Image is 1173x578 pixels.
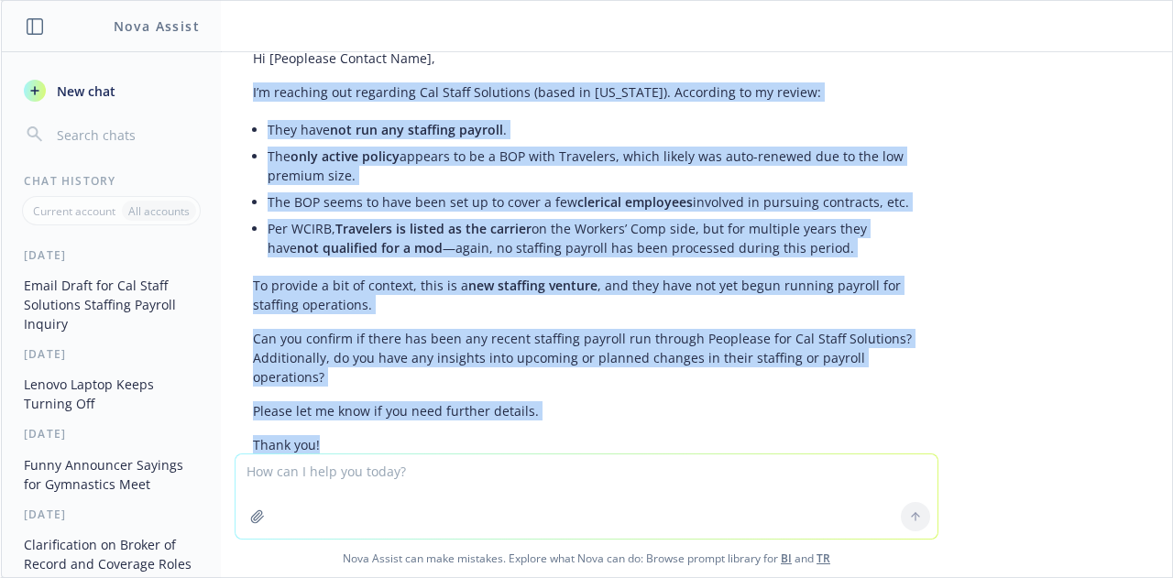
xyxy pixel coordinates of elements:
[253,401,920,420] p: Please let me know if you need further details.
[16,74,206,107] button: New chat
[16,450,206,499] button: Funny Announcer Sayings for Gymnastics Meet
[8,540,1165,577] span: Nova Assist can make mistakes. Explore what Nova can do: Browse prompt library for and
[114,16,200,36] h1: Nova Assist
[253,49,920,68] p: Hi [Peoplease Contact Name],
[335,220,532,237] span: Travelers is listed as the carrier
[330,121,503,138] span: not run any staffing payroll
[2,346,221,362] div: [DATE]
[817,551,830,566] a: TR
[297,239,443,256] span: not qualified for a mod
[53,122,199,147] input: Search chats
[468,277,597,294] span: new staffing venture
[291,147,400,165] span: only active policy
[268,116,920,143] li: They have .
[53,82,115,101] span: New chat
[2,426,221,442] div: [DATE]
[2,173,221,189] div: Chat History
[781,551,792,566] a: BI
[2,507,221,522] div: [DATE]
[128,203,190,219] p: All accounts
[253,276,920,314] p: To provide a bit of context, this is a , and they have not yet begun running payroll for staffing...
[253,82,920,102] p: I’m reaching out regarding Cal Staff Solutions (based in [US_STATE]). According to my review:
[33,203,115,219] p: Current account
[253,329,920,387] p: Can you confirm if there has been any recent staffing payroll run through Peoplease for Cal Staff...
[268,215,920,261] li: Per WCIRB, on the Workers’ Comp side, but for multiple years they have —again, no staffing payrol...
[16,369,206,419] button: Lenovo Laptop Keeps Turning Off
[268,189,920,215] li: The BOP seems to have been set up to cover a few involved in pursuing contracts, etc.
[16,270,206,339] button: Email Draft for Cal Staff Solutions Staffing Payroll Inquiry
[2,247,221,263] div: [DATE]
[577,193,693,211] span: clerical employees
[268,143,920,189] li: The appears to be a BOP with Travelers, which likely was auto-renewed due to the low premium size.
[253,435,920,454] p: Thank you!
